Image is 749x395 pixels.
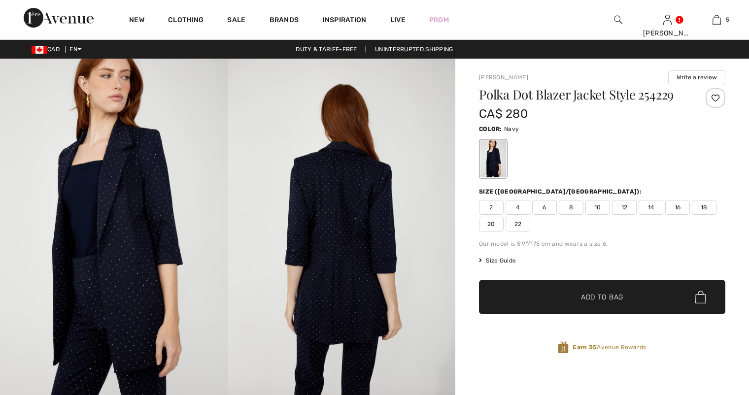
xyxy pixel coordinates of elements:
div: Our model is 5'9"/175 cm and wears a size 6. [479,239,725,248]
a: New [129,16,144,26]
span: Inspiration [322,16,366,26]
a: Clothing [168,16,204,26]
img: search the website [614,14,622,26]
a: Sign In [663,15,672,24]
span: Navy [504,126,519,132]
span: Size Guide [479,256,516,265]
span: 14 [639,200,663,215]
span: 18 [692,200,716,215]
span: 4 [506,200,530,215]
a: [PERSON_NAME] [479,74,528,81]
span: 22 [506,217,530,231]
span: 6 [532,200,557,215]
a: Sale [227,16,245,26]
span: 12 [612,200,637,215]
span: 16 [665,200,690,215]
span: 5 [726,15,729,24]
span: 2 [479,200,504,215]
h1: Polka Dot Blazer Jacket Style 254229 [479,88,684,101]
a: Brands [270,16,299,26]
img: My Info [663,14,672,26]
a: 5 [692,14,741,26]
img: Bag.svg [695,291,706,303]
a: Live [390,15,406,25]
strong: Earn 35 [573,344,597,351]
span: CAD [32,46,64,53]
span: EN [69,46,82,53]
button: Write a review [668,70,725,84]
div: Navy [480,140,506,177]
img: My Bag [713,14,721,26]
img: Avenue Rewards [558,341,569,354]
span: Color: [479,126,502,132]
span: Add to Bag [581,292,623,302]
img: 1ère Avenue [24,8,94,28]
span: 8 [559,200,583,215]
span: CA$ 280 [479,107,528,121]
div: Size ([GEOGRAPHIC_DATA]/[GEOGRAPHIC_DATA]): [479,187,644,196]
span: Avenue Rewards [573,343,646,352]
div: [PERSON_NAME] [643,28,691,38]
a: Prom [429,15,449,25]
button: Add to Bag [479,280,725,314]
img: Canadian Dollar [32,46,47,54]
span: 20 [479,217,504,231]
span: 10 [585,200,610,215]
